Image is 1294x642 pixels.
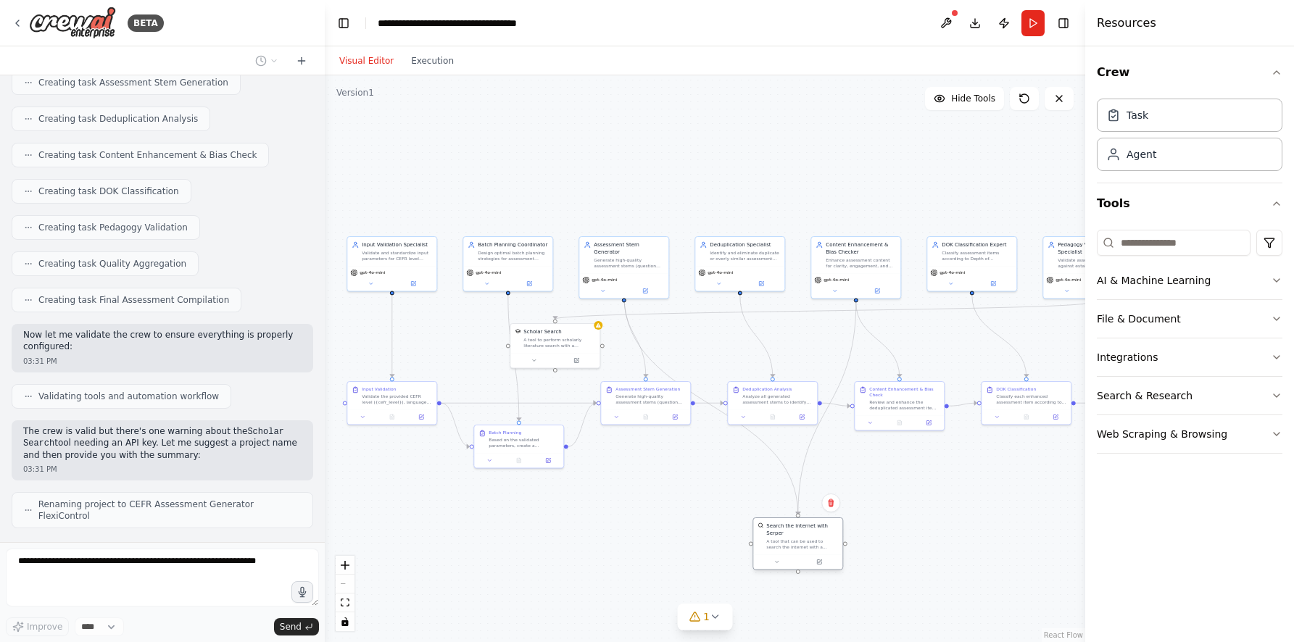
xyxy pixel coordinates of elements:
g: Edge from 84d055b8-4ed1-4087-82a4-b7f7751381d6 to 4d902d06-a7f8-4816-9cf9-e8d6be35e073 [389,295,396,377]
div: Pedagogy Validation SpecialistValidate assessment items against established pedagogical principle... [1042,236,1133,299]
span: Creating task Pedagogy Validation [38,222,188,233]
g: Edge from f77421f4-5308-4182-9c5e-50486a48630f to 4cd71ce3-1970-4fe2-8075-a610ae57fd48 [853,302,903,377]
div: Search the internet with Serper [766,522,838,537]
span: gpt-4o-mini [708,270,733,275]
span: Validating tools and automation workflow [38,391,219,402]
div: Agent [1127,147,1156,162]
div: Input ValidationValidate the provided CEFR level ({cefr_level}), language skill ({skill}), and to... [347,381,437,425]
div: Content Enhancement & Bias CheckerEnhance assessment content for clarity, engagement, and effecti... [810,236,901,299]
div: Scholar Search [523,328,561,335]
button: fit view [336,593,354,612]
div: Content Enhancement & Bias CheckReview and enhance the deduplicated assessment items for clarity,... [854,381,945,431]
div: Deduplication Specialist [710,241,780,249]
div: Classify assessment items according to Depth of Knowledge (DOK) levels, ensuring appropriate cogn... [942,250,1012,262]
div: SerplyScholarSearchToolScholar SearchA tool to perform scholarly literature search with a search_... [510,323,600,369]
g: Edge from 335f861c-f451-474f-865b-333b527d39f0 to acf7dff3-cd31-4a8a-8f51-473f1cc1f086 [695,399,723,407]
span: Send [280,621,302,633]
p: The crew is valid but there's one warning about the tool needing an API key. Let me suggest a pro... [23,426,302,462]
div: Assessment Stem GeneratorGenerate high-quality assessment stems (question items) tailored to the ... [578,236,669,299]
span: Improve [27,621,62,633]
img: Logo [29,7,116,39]
div: Identify and eliminate duplicate or overly similar assessment items to ensure variety, uniqueness... [710,250,780,262]
div: Content Enhancement & Bias Check [869,386,940,398]
div: Batch PlanningBased on the validated parameters, create a comprehensive batch plan for generating... [473,425,564,469]
div: Assessment Stem GenerationGenerate high-quality assessment stems (question items) according to th... [600,381,691,425]
div: A tool that can be used to search the internet with a search_query. Supports different search typ... [766,538,838,550]
div: Tools [1097,224,1282,465]
div: A tool to perform scholarly literature search with a search_query. [523,337,595,349]
button: toggle interactivity [336,612,354,631]
p: Now let me validate the crew to ensure everything is properly configured: [23,330,302,352]
button: No output available [758,412,788,421]
span: Renaming project to CEFR Assessment Generator FlexiControl [38,499,301,522]
button: Open in side panel [509,279,550,288]
div: Input Validation SpecialistValidate and standardize input parameters for CEFR level ({cefr_level}... [347,236,437,292]
button: Open in side panel [1043,412,1068,421]
button: Open in side panel [409,412,434,421]
div: Input Validation Specialist [362,241,432,249]
button: Open in side panel [556,356,597,364]
div: Content Enhancement & Bias Checker [826,241,896,256]
a: React Flow attribution [1044,631,1083,639]
div: Design optimal batch planning strategies for assessment generation based on validated CEFR level ... [478,250,548,262]
button: 1 [677,604,733,630]
div: DOK Classification [996,386,1036,392]
button: Send [274,618,319,635]
button: Visual Editor [331,52,402,70]
button: Open in side panel [741,279,782,288]
div: Validate and standardize input parameters for CEFR level ({cefr_level}), language skill ({skill})... [362,250,432,262]
g: Edge from acf7dff3-cd31-4a8a-8f51-473f1cc1f086 to 4cd71ce3-1970-4fe2-8075-a610ae57fd48 [822,399,850,409]
div: Batch Planning [489,430,521,435]
div: 03:31 PM [23,464,302,475]
button: Integrations [1097,338,1282,376]
div: Batch Planning CoordinatorDesign optimal batch planning strategies for assessment generation base... [463,236,553,292]
div: React Flow controls [336,556,354,631]
div: Assessment Stem Generation [615,386,680,392]
div: Version 1 [336,87,374,99]
button: Click to speak your automation idea [291,581,313,603]
span: Creating task Assessment Stem Generation [38,77,228,88]
button: Hide Tools [925,87,1004,110]
span: Creating task Content Enhancement & Bias Check [38,149,257,161]
button: Open in side panel [799,557,840,566]
span: gpt-4o-mini [360,270,385,275]
div: DOK Classification Expert [942,241,1012,249]
div: Deduplication Analysis [742,386,792,392]
span: Creating task Quality Aggregation [38,258,186,270]
button: No output available [631,412,661,421]
button: Open in side panel [916,418,941,427]
g: Edge from 71c6a86c-a300-488b-885e-cc925ae53791 to 6c6d53e0-3eef-4587-b4d1-8d3ea77eb36e [552,302,1092,319]
button: Crew [1097,52,1282,93]
g: Edge from e03ff3e3-6521-4028-9524-31283883e2ab to 335f861c-f451-474f-865b-333b527d39f0 [621,295,650,377]
div: Based on the validated parameters, create a comprehensive batch plan for generating assessment it... [489,437,559,449]
div: Generate high-quality assessment stems (question items) tailored to the specific CEFR level ({cef... [594,257,664,269]
g: Edge from b6588520-2a51-4b7e-a1af-7c1db7cb7d72 to 689e5db5-20d4-4939-b405-31f25cef3de9 [1076,399,1104,407]
span: Hide Tools [951,93,995,104]
div: Validate assessment items against established pedagogical principles and best practices for langu... [1058,257,1128,269]
button: Delete node [821,493,840,512]
div: Assessment Stem Generator [594,241,664,256]
button: AI & Machine Learning [1097,262,1282,299]
g: Edge from a1d97abe-1881-4dfc-af3a-f86d1894b2dc to 335f861c-f451-474f-865b-333b527d39f0 [568,399,597,450]
div: Pedagogy Validation Specialist [1058,241,1128,256]
button: Open in side panel [663,412,687,421]
div: BETA [128,14,164,32]
span: Creating task Final Assessment Compilation [38,294,229,306]
span: gpt-4o-mini [824,277,849,283]
div: Deduplication AnalysisAnalyze all generated assessment stems to identify and eliminate duplicates... [727,381,818,425]
span: Creating task DOK Classification [38,185,179,197]
button: No output available [1011,412,1042,421]
img: SerperDevTool [758,522,763,528]
nav: breadcrumb [378,16,541,30]
div: 03:31 PM [23,356,302,367]
button: Open in side panel [536,456,560,464]
div: Classify each enhanced assessment item according to [PERSON_NAME] Depth of Knowledge framework. E... [996,393,1066,405]
h4: Resources [1097,14,1156,32]
span: gpt-4o-mini [476,270,501,275]
div: DOK Classification ExpertClassify assessment items according to Depth of Knowledge (DOK) levels, ... [926,236,1017,292]
div: Review and enhance the deduplicated assessment items for clarity, engagement, and accessibility w... [869,399,940,411]
div: Enhance assessment content for clarity, engagement, and effectiveness while identifying and elimi... [826,257,896,269]
span: gpt-4o-mini [940,270,965,275]
div: Generate high-quality assessment stems (question items) according to the batch plan specification... [615,393,686,405]
div: Validate the provided CEFR level ({cefr_level}), language skill ({skill}), and topic ({topic}) pa... [362,393,432,405]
